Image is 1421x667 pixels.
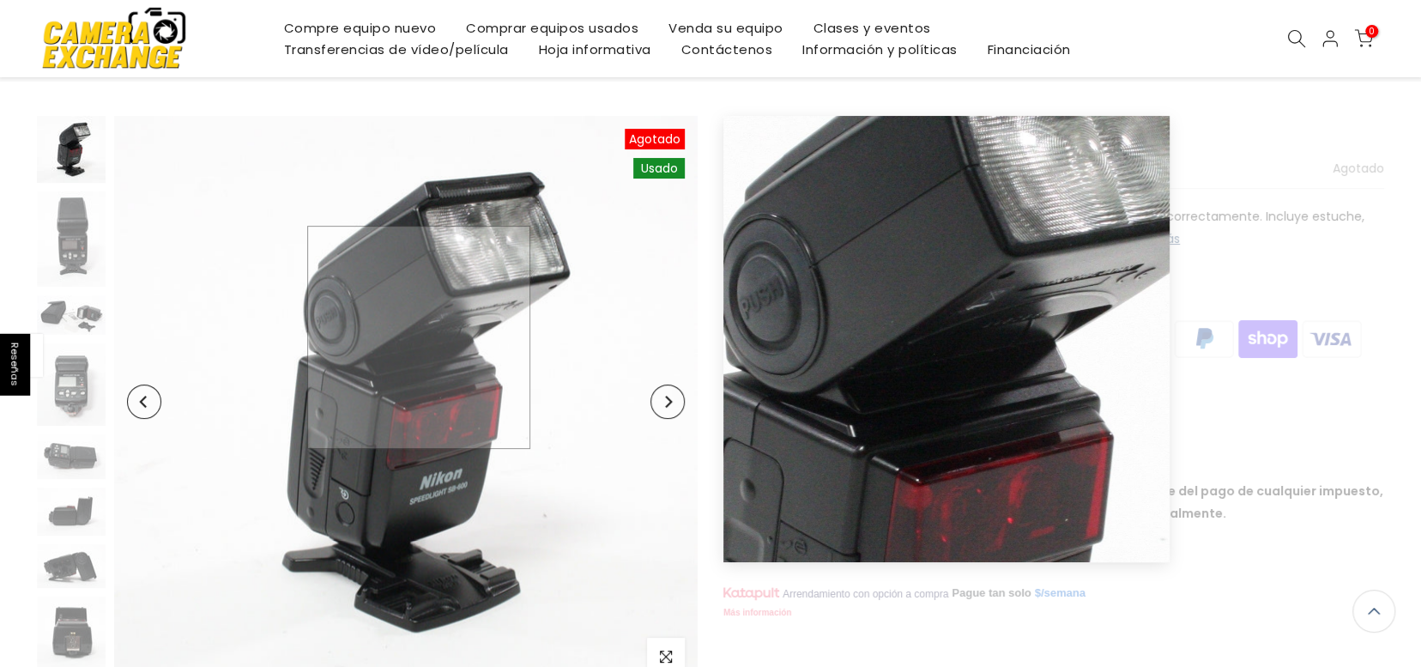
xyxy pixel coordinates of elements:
font: Hoja informativa [538,40,650,58]
font: Pague tan solo [952,586,1031,599]
font: $/semana [1035,586,1085,599]
a: Venda su equipo [653,17,798,39]
font: Compre equipo nuevo [283,19,436,37]
a: $/semana [1035,585,1085,601]
img: Pago de Apple [916,318,980,361]
font: $140.25 [723,153,802,184]
font: Disponibilidad : [723,444,811,461]
a: Financiación [972,39,1085,60]
a: Comprar equipos usados [450,17,653,39]
font: Contáctenos [680,40,772,58]
a: Más información [723,608,791,617]
a: Volver arriba [1352,590,1395,633]
img: Flashes y accesorios Nikon SB-600 - Flashes con zapata Nikon 2450563 [37,191,106,286]
button: Anterior [127,385,161,419]
img: visa [1300,318,1364,361]
font: Reseñas [9,342,22,385]
a: Compre equipo nuevo [269,17,451,39]
a: Contáctenos [666,39,788,60]
a: Compartir en Facebook [1013,542,1029,562]
img: pagos de Amazon [788,318,852,361]
font: Venda su equipo [668,19,783,37]
img: Flashes y accesorios Nikon SB-600 - Flashes con zapata Nikon 2450563 [37,544,106,588]
font: Clases y eventos [813,19,930,37]
font: Agotado [811,444,862,461]
font: Nikon SB-600 [723,114,882,142]
font: Arrendamiento con opción a compra [783,588,948,600]
font: Comprar equipos usados [466,19,638,37]
font: 2450563 [769,418,820,435]
button: Leer más [1125,231,1180,246]
img: Flashes y accesorios Nikon SB-600 - Flashes con zapata Nikon 2450563 [37,488,106,536]
img: Flashes y accesorios Nikon SB-600 - Flashes con zapata Nikon 2450563 [37,434,106,479]
a: 0 [1354,29,1373,48]
img: PayPal [1172,318,1237,361]
font: 0 [1369,25,1375,38]
a: Información y políticas [787,39,972,60]
font: IMPORTANTE: Es una condición de venta, que el cliente será responsable del pago de cualquier impu... [723,482,1383,521]
img: sincronía [723,318,788,361]
a: Compartir por correo electrónico [1079,542,1094,562]
font: Agotado [1333,160,1384,177]
img: Flashes y accesorios Nikon SB-600 - Flashes con zapata Nikon 2450563 [37,295,106,335]
img: Flashes y accesorios Nikon SB-600 - Flashes con zapata Nikon 2450563 [37,116,106,183]
font: Código: [723,418,769,435]
img: descubrir [980,318,1044,361]
font: Transferencias de vídeo/película [283,40,508,58]
button: Próximo [650,385,685,419]
font: Leer más [1125,230,1180,247]
img: Flashes y accesorios Nikon SB-600 - Flashes con zapata Nikon 2450563 [37,343,106,427]
a: Haz una pregunta [723,379,837,397]
a: Compartir en Twitter [1046,542,1061,562]
img: pago de Shopify [1236,318,1300,361]
img: tarjeta American Express [851,318,916,361]
a: Hoja informativa [523,39,666,60]
img: maestro [1108,318,1172,361]
a: Transferencias de vídeo/película [269,39,523,60]
img: Google Pay [1043,318,1108,361]
a: Clases y eventos [798,17,946,39]
font: Este es un flash Nikon SB-600. Está en excelentes condiciones y funciona correctamente. Incluye e... [723,208,1364,246]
